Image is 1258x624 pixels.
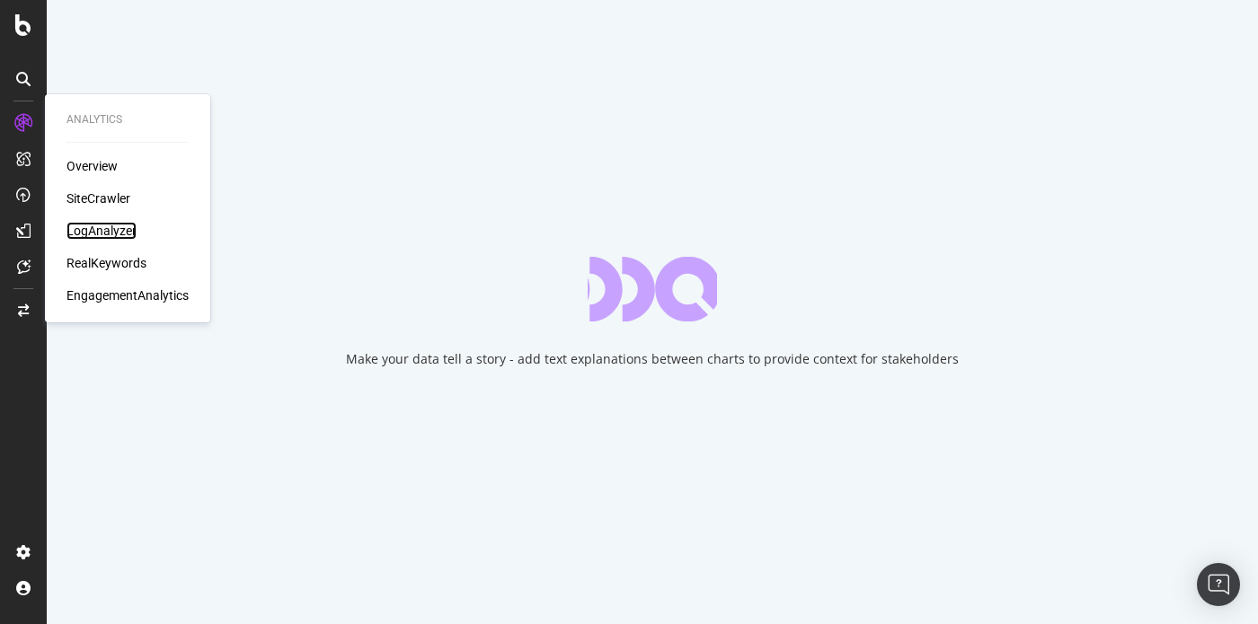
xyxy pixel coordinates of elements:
a: RealKeywords [66,254,146,272]
a: EngagementAnalytics [66,286,189,304]
a: LogAnalyzer [66,222,137,240]
div: Analytics [66,112,189,127]
a: Overview [66,157,118,175]
a: SiteCrawler [66,189,130,207]
div: Make your data tell a story - add text explanations between charts to provide context for stakeho... [346,350,959,368]
div: animation [588,257,717,321]
div: Open Intercom Messenger [1197,563,1240,606]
